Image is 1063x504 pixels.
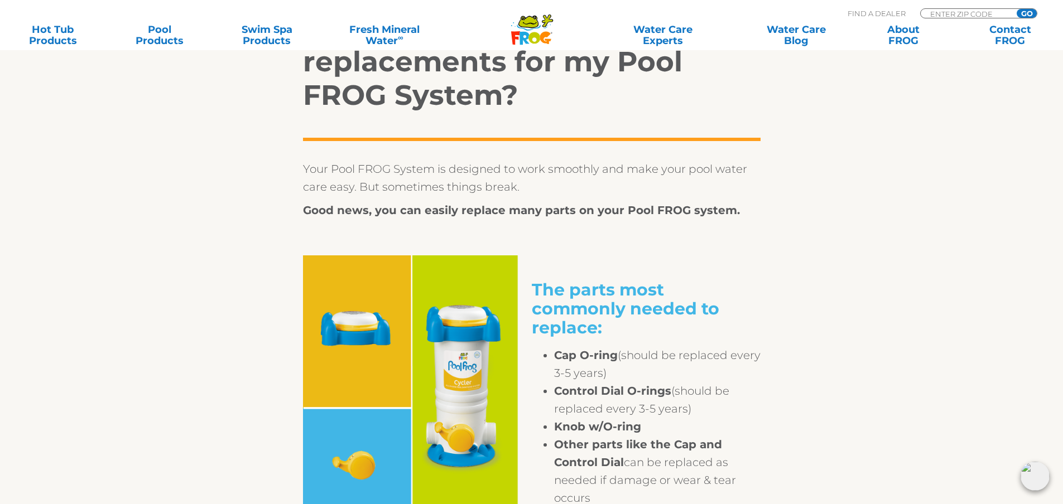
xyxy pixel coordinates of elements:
[118,24,201,46] a: PoolProducts
[554,384,671,398] strong: Control Dial O-rings
[554,348,618,362] strong: Cap O-ring
[969,24,1052,46] a: ContactFROG
[848,8,906,18] p: Find A Dealer
[554,438,722,469] strong: Other parts like the Cap and Control Dial
[398,33,403,42] sup: ∞
[754,24,838,46] a: Water CareBlog
[303,203,740,217] strong: Good news, you can easily replace many parts on your Pool FROG system.
[554,420,641,433] strong: Knob w/O-ring
[554,382,761,418] li: (should be replaced every 3-5 years)
[303,160,761,196] p: Your Pool FROG System is designed to work smoothly and make your pool water care easy. But someti...
[332,24,436,46] a: Fresh MineralWater∞
[554,346,761,382] li: (should be replaced every 3-5 years)
[225,24,309,46] a: Swim SpaProducts
[1021,462,1050,491] img: openIcon
[303,11,682,112] strong: Can I get replacements for my Pool FROG System?
[862,24,945,46] a: AboutFROG
[1017,9,1037,18] input: GO
[929,9,1004,18] input: Zip Code Form
[532,279,719,338] strong: The parts most commonly needed to replace:
[11,24,94,46] a: Hot TubProducts
[595,24,730,46] a: Water CareExperts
